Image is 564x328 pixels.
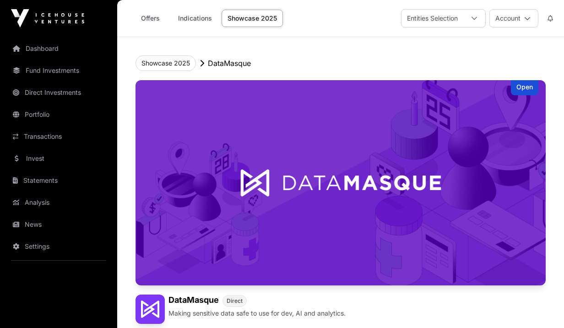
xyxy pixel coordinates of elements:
[7,236,110,257] a: Settings
[11,9,84,27] img: Icehouse Ventures Logo
[7,60,110,81] a: Fund Investments
[7,104,110,125] a: Portfolio
[7,192,110,213] a: Analysis
[136,55,196,71] button: Showcase 2025
[7,148,110,169] a: Invest
[136,295,165,324] img: DataMasque
[518,284,564,328] iframe: Chat Widget
[208,58,251,69] p: DataMasque
[7,214,110,235] a: News
[401,10,463,27] div: Entities Selection
[7,82,110,103] a: Direct Investments
[7,170,110,191] a: Statements
[222,10,283,27] a: Showcase 2025
[132,10,168,27] a: Offers
[168,309,346,318] p: Making sensitive data safe to use for dev, AI and analytics.
[172,10,218,27] a: Indications
[7,38,110,59] a: Dashboard
[489,9,538,27] button: Account
[7,126,110,147] a: Transactions
[511,80,538,95] div: Open
[136,80,546,285] img: DataMasque
[168,295,219,307] h1: DataMasque
[227,297,243,305] span: Direct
